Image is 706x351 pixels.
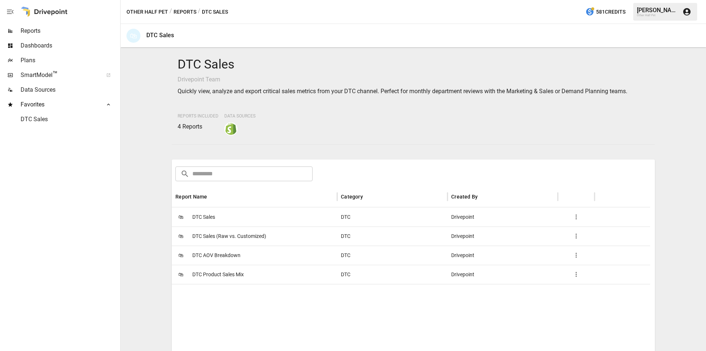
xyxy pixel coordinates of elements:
span: 🛍 [175,231,186,242]
p: Quickly view, analyze and export critical sales metrics from your DTC channel. Perfect for monthl... [178,87,649,96]
button: Sort [364,192,374,202]
p: 4 Reports [178,122,218,131]
span: Data Sources [224,113,256,119]
span: DTC Product Sales Mix [192,265,244,284]
div: Drivepoint [448,227,558,246]
div: Other Half Pet [637,14,678,17]
span: DTC Sales [21,115,119,124]
button: Reports [174,7,196,17]
div: / [198,7,200,17]
div: Drivepoint [448,265,558,284]
button: Sort [478,192,489,202]
span: 🛍 [175,250,186,261]
div: DTC [337,246,448,265]
button: Sort [208,192,218,202]
div: Created By [451,194,478,200]
div: DTC [337,227,448,246]
div: 🛍 [126,29,140,43]
span: SmartModel [21,71,98,80]
span: DTC Sales (Raw vs. Customized) [192,227,266,246]
div: Drivepoint [448,207,558,227]
span: Favorites [21,100,98,109]
img: shopify [225,123,237,135]
span: Plans [21,56,119,65]
span: ™ [53,70,58,79]
div: DTC [337,207,448,227]
p: Drivepoint Team [178,75,649,84]
span: Data Sources [21,85,119,94]
span: 🛍 [175,269,186,280]
div: DTC Sales [146,32,174,39]
h4: DTC Sales [178,57,649,72]
div: Drivepoint [448,246,558,265]
button: Other Half Pet [126,7,168,17]
span: 581 Credits [596,7,625,17]
div: Category [341,194,363,200]
span: Reports Included [178,113,218,119]
div: Report Name [175,194,207,200]
div: / [170,7,172,17]
span: Dashboards [21,41,119,50]
span: 🛍 [175,211,186,222]
span: DTC AOV Breakdown [192,246,240,265]
div: [PERSON_NAME] [637,7,678,14]
span: DTC Sales [192,208,215,227]
div: DTC [337,265,448,284]
button: 581Credits [582,5,628,19]
span: Reports [21,27,119,35]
